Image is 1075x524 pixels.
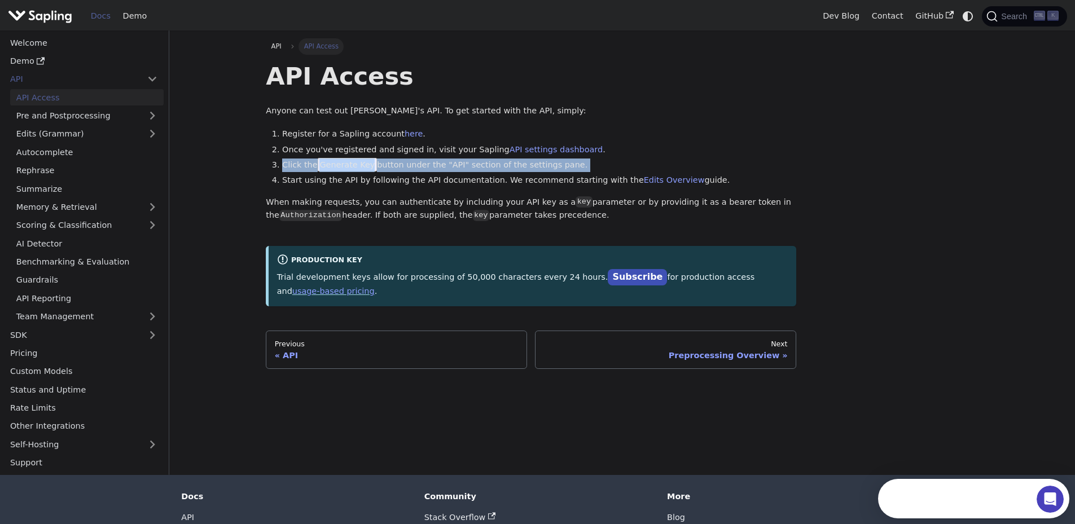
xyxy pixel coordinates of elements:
[10,254,164,270] a: Benchmarking & Evaluation
[544,350,788,360] div: Preprocessing Overview
[1037,486,1064,513] iframe: Intercom live chat
[181,513,194,522] a: API
[424,491,651,501] div: Community
[424,513,495,522] a: Stack Overflow
[266,104,796,118] p: Anyone can test out [PERSON_NAME]'s API. To get started with the API, simply:
[4,327,141,343] a: SDK
[277,270,788,298] p: Trial development keys allow for processing of 50,000 characters every 24 hours. for production a...
[4,455,164,471] a: Support
[10,290,164,306] a: API Reporting
[405,129,423,138] a: here
[4,418,164,434] a: Other Integrations
[10,309,164,325] a: Team Management
[576,196,592,208] code: key
[275,350,519,360] div: API
[282,127,796,141] li: Register for a Sapling account .
[10,162,164,179] a: Rephrase
[667,491,894,501] div: More
[10,217,164,234] a: Scoring & Classification
[271,42,282,50] span: API
[266,196,796,223] p: When making requests, you can authenticate by including your API key as a parameter or by providi...
[282,158,796,172] li: Click the button under the "API" section of the settings pane.
[4,436,164,452] a: Self-Hosting
[141,71,164,87] button: Collapse sidebar category 'API'
[266,331,527,369] a: PreviousAPI
[117,7,153,25] a: Demo
[10,108,164,124] a: Pre and Postprocessing
[4,53,164,69] a: Demo
[12,10,169,19] div: Need help?
[10,199,164,215] a: Memory & Retrieval
[266,38,796,54] nav: Breadcrumbs
[817,7,865,25] a: Dev Blog
[10,235,164,252] a: AI Detector
[8,8,76,24] a: Sapling.ai
[644,175,705,184] a: Edits Overview
[4,345,164,362] a: Pricing
[141,327,164,343] button: Expand sidebar category 'SDK'
[279,210,342,221] code: Authorization
[4,400,164,416] a: Rate Limits
[4,363,164,380] a: Custom Models
[266,61,796,91] h1: API Access
[181,491,408,501] div: Docs
[275,340,519,349] div: Previous
[10,89,164,105] a: API Access
[10,272,164,288] a: Guardrails
[510,145,603,154] a: API settings dashboard
[10,126,164,142] a: Edits (Grammar)
[282,143,796,157] li: Once you've registered and signed in, visit your Sapling .
[667,513,685,522] a: Blog
[960,8,976,24] button: Switch between dark and light mode (currently system mode)
[266,38,287,54] a: API
[878,479,1069,518] iframe: Intercom live chat discovery launcher
[4,71,141,87] a: API
[608,269,667,285] a: Subscribe
[299,38,344,54] span: API Access
[282,174,796,187] li: Start using the API by following the API documentation. We recommend starting with the guide.
[473,210,489,221] code: key
[535,331,796,369] a: NextPreprocessing Overview
[318,158,378,171] span: Generate Key
[10,144,164,160] a: Autocomplete
[4,34,164,51] a: Welcome
[12,19,169,30] div: The team will reply as soon as they can
[4,381,164,398] a: Status and Uptime
[8,8,72,24] img: Sapling.ai
[909,7,959,25] a: GitHub
[1047,11,1059,21] kbd: K
[998,12,1034,21] span: Search
[292,287,375,296] a: usage-based pricing
[10,180,164,197] a: Summarize
[866,7,910,25] a: Contact
[5,5,202,36] div: Open Intercom Messenger
[266,331,796,369] nav: Docs pages
[277,254,788,267] div: Production Key
[982,6,1067,27] button: Search (Ctrl+K)
[85,7,117,25] a: Docs
[544,340,788,349] div: Next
